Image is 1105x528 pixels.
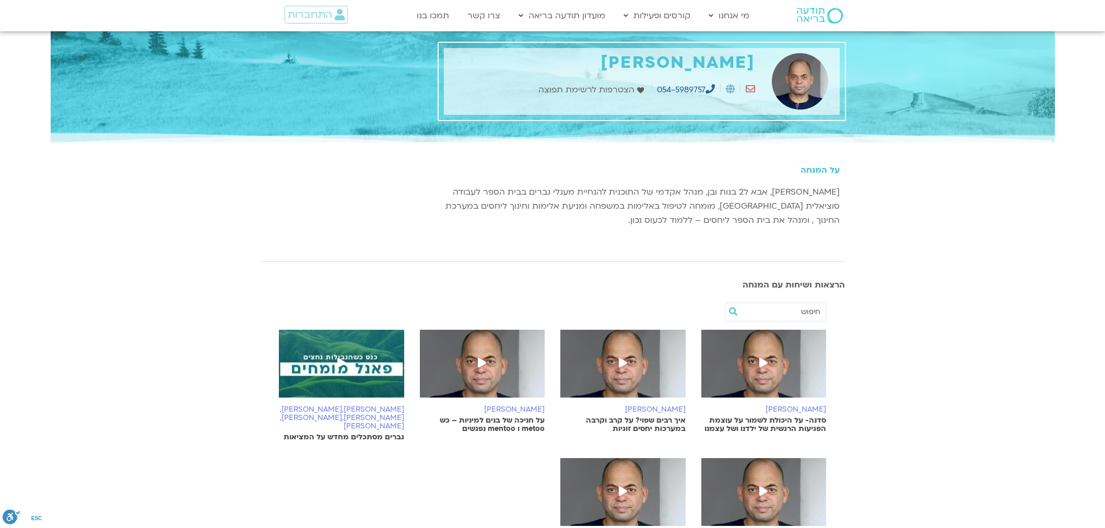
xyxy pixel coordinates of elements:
[285,6,348,23] a: התחברות
[701,416,827,433] p: סדנה- על היכולת לשמור על עוצמת הפגיעות הרגשית של ילדנו ושל עצמנו
[560,416,686,433] p: איך רבים שפוי? על קרב וקרבה במערכות יחסים זוגיות
[462,6,506,26] a: צרו קשר
[444,165,840,175] h5: על המנחה
[701,405,827,414] h6: [PERSON_NAME]
[279,330,404,408] img: %D7%AA%D7%9E%D7%95%D7%A0%D7%95%D7%AA-%D7%A9%D7%9C-%D7%A4%D7%90%D7%A0%D7%9C%D7%99%D7%9D_%D7%92%D7%...
[279,330,404,441] a: [PERSON_NAME],[PERSON_NAME],[PERSON_NAME],[PERSON_NAME],[PERSON_NAME] גברים מסתכלים מחדש על המציאות
[279,405,404,430] h6: [PERSON_NAME],[PERSON_NAME],[PERSON_NAME],[PERSON_NAME],[PERSON_NAME]
[420,330,545,408] img: %D7%AA%D7%9E%D7%99%D7%A8-%D7%90%D7%A9%D7%9E%D7%9F-e1601904146928-3.jpg
[279,433,404,441] p: גברים מסתכלים מחדש על המציאות
[560,405,686,414] h6: [PERSON_NAME]
[538,83,646,97] a: הצטרפות לרשימת תפוצה
[449,53,755,73] h1: [PERSON_NAME]
[412,6,454,26] a: תמכו בנו
[560,330,686,433] a: [PERSON_NAME] איך רבים שפוי? על קרב וקרבה במערכות יחסים זוגיות
[741,303,820,321] input: חיפוש
[618,6,696,26] a: קורסים ופעילות
[560,330,686,408] img: %D7%AA%D7%9E%D7%99%D7%A8-%D7%90%D7%A9%D7%9E%D7%9F-e1601904146928-3.jpg
[657,84,715,95] a: 054-5989757
[701,330,827,408] img: %D7%AA%D7%9E%D7%99%D7%A8-%D7%90%D7%A9%D7%9E%D7%9F-e1601904146928.jpg
[513,6,610,26] a: מועדון תודעה בריאה
[420,416,545,433] p: על חניכה של בנים למיניות – כש metoo ו mentoo נפגשים
[260,280,845,290] h3: הרצאות ושיחות עם המנחה
[420,405,545,414] h6: [PERSON_NAME]
[444,185,840,227] p: [PERSON_NAME], אבא ל2 בנות ובן, מנהל אקדמי של התוכנית להנחיית מעגלי גברים בבית הספר לעבודה סוציאל...
[420,330,545,433] a: [PERSON_NAME] על חניכה של בנים למיניות – כש metoo ו mentoo נפגשים
[701,330,827,433] a: [PERSON_NAME] סדנה- על היכולת לשמור על עוצמת הפגיעות הרגשית של ילדנו ושל עצמנו
[288,9,332,20] span: התחברות
[538,83,637,97] span: הצטרפות לרשימת תפוצה
[797,8,843,23] img: תודעה בריאה
[703,6,755,26] a: מי אנחנו
[766,53,834,110] img: ללמוד לכעוס נכון – על תפקידם של אדרנלין ואוקסיטוצין בחיינו - תמיר אשמן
